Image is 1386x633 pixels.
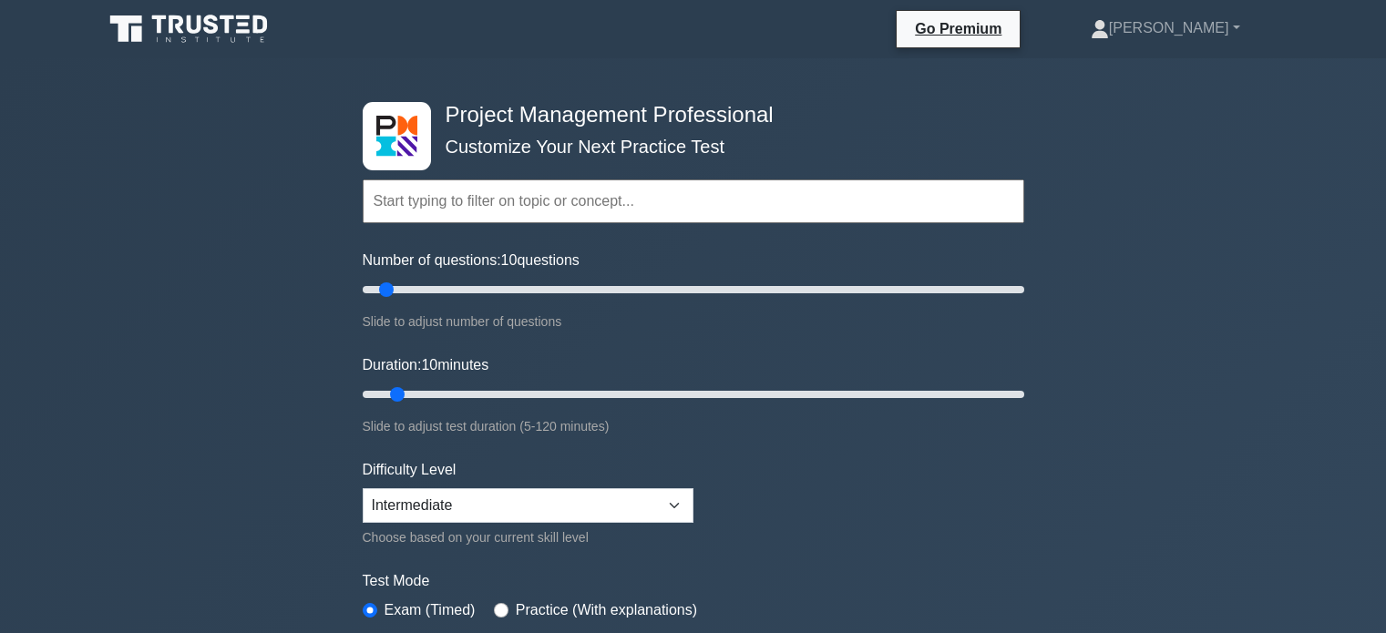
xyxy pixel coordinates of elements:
a: [PERSON_NAME] [1047,10,1284,46]
label: Test Mode [363,570,1024,592]
span: 10 [421,357,437,373]
div: Slide to adjust test duration (5-120 minutes) [363,415,1024,437]
div: Choose based on your current skill level [363,526,693,548]
label: Exam (Timed) [385,599,476,621]
label: Practice (With explanations) [516,599,697,621]
label: Duration: minutes [363,354,489,376]
input: Start typing to filter on topic or concept... [363,179,1024,223]
span: 10 [501,252,518,268]
a: Go Premium [904,17,1012,40]
label: Number of questions: questions [363,250,580,271]
h4: Project Management Professional [438,102,935,128]
label: Difficulty Level [363,459,457,481]
div: Slide to adjust number of questions [363,311,1024,332]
